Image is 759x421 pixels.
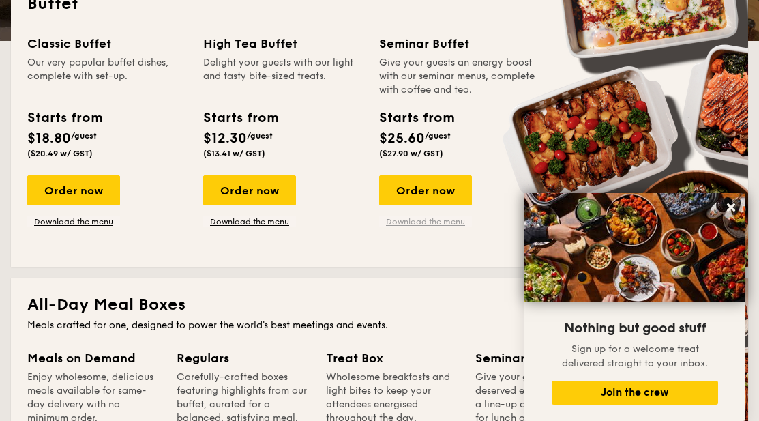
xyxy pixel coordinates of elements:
span: $12.30 [203,130,247,147]
a: Download the menu [379,216,472,227]
img: DSC07876-Edit02-Large.jpeg [524,193,745,302]
div: Order now [27,175,120,205]
span: ($13.41 w/ GST) [203,149,265,158]
span: Sign up for a welcome treat delivered straight to your inbox. [562,343,708,369]
button: Close [720,197,742,218]
button: Join the crew [552,381,718,405]
span: /guest [247,131,273,141]
span: Nothing but good stuff [564,320,706,336]
div: Order now [379,175,472,205]
a: Download the menu [203,216,296,227]
div: Starts from [379,108,453,128]
div: Our very popular buffet dishes, complete with set-up. [27,56,187,97]
div: Meals crafted for one, designed to power the world's best meetings and events. [27,319,732,332]
div: Meals on Demand [27,349,160,368]
span: ($20.49 w/ GST) [27,149,93,158]
div: Give your guests an energy boost with our seminar menus, complete with coffee and tea. [379,56,539,97]
span: /guest [425,131,451,141]
div: Regulars [177,349,310,368]
span: $18.80 [27,130,71,147]
span: $25.60 [379,130,425,147]
h2: All-Day Meal Boxes [27,294,732,316]
div: Order now [203,175,296,205]
span: /guest [71,131,97,141]
div: Seminar Buffet [379,34,539,53]
div: High Tea Buffet [203,34,363,53]
span: ($27.90 w/ GST) [379,149,443,158]
div: Treat Box [326,349,459,368]
div: Classic Buffet [27,34,187,53]
a: Download the menu [27,216,120,227]
div: Starts from [203,108,278,128]
div: Seminar Meal Box [475,349,608,368]
div: Delight your guests with our light and tasty bite-sized treats. [203,56,363,97]
div: Starts from [27,108,102,128]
